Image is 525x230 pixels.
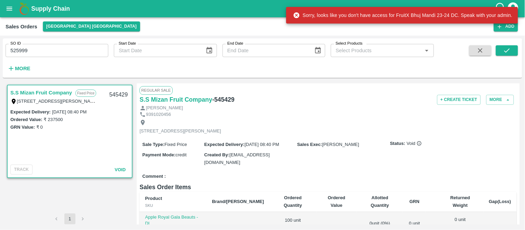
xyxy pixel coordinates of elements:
[223,44,309,57] input: End Date
[142,142,164,147] label: Sale Type :
[52,109,87,114] label: [DATE] 08:40 PM
[10,109,51,114] label: Expected Delivery :
[139,182,517,192] h6: Sales Order Items
[6,63,32,74] button: More
[175,152,187,157] span: credit
[227,41,243,46] label: End Date
[139,86,172,94] span: Regular Sale
[293,9,513,21] div: Sorry, looks like you don't have access for FruitX Bhuj Mandi 23-24 DC. Speak with your admin.
[489,199,511,204] b: Gap(Loss)
[6,44,108,57] input: Enter SO ID
[43,21,140,31] button: Select DC
[36,125,43,130] label: ₹ 0
[6,22,37,31] div: Sales Orders
[139,128,221,135] p: [STREET_ADDRESS][PERSON_NAME]
[75,90,96,97] p: Fixed Price
[204,152,229,157] label: Created By :
[486,95,514,105] button: More
[212,95,234,104] h6: - 545429
[142,152,175,157] label: Payment Mode :
[333,46,420,55] input: Select Products
[407,140,422,147] span: Void
[1,1,17,17] button: open drawer
[275,224,311,230] div: 1800 kgs (18kg/unit)
[31,4,495,13] a: Supply Chain
[328,195,345,208] b: Ordered Value
[31,5,70,12] b: Supply Chain
[10,88,72,97] a: S.S Mizan Fruit Company
[115,167,126,172] span: Void
[284,195,302,208] b: Ordered Quantity
[105,87,132,103] div: 545429
[507,1,519,16] div: account of current user
[17,2,31,16] img: logo
[371,195,389,208] b: Allotted Quantity
[212,199,264,204] b: Brand/[PERSON_NAME]
[495,2,507,15] div: customer-support
[204,142,244,147] label: Expected Delivery :
[146,105,183,111] p: [PERSON_NAME]
[245,142,279,147] span: [DATE] 08:40 PM
[336,41,363,46] label: Select Products
[10,41,21,46] label: SO ID
[450,195,470,208] b: Returned Weight
[437,95,481,105] button: + Create Ticket
[145,202,201,209] div: SKU
[17,98,99,104] label: [STREET_ADDRESS][PERSON_NAME]
[164,142,187,147] span: Fixed Price
[204,152,270,165] span: [EMAIL_ADDRESS][DOMAIN_NAME]
[142,173,166,180] label: Comment :
[297,142,322,147] label: Sales Exec :
[145,214,201,227] p: Apple Royal Gala Beauts - DI
[119,41,136,46] label: Start Date
[390,140,405,147] label: Status:
[322,142,359,147] span: [PERSON_NAME]
[139,95,212,104] a: S.S Mizan Fruit Company
[494,21,518,31] button: Add
[44,117,63,122] label: ₹ 237500
[409,199,419,204] b: GRN
[10,125,35,130] label: GRN Value:
[114,44,200,57] input: Start Date
[145,196,162,201] b: Product
[10,117,42,122] label: Ordered Value:
[146,111,171,118] p: 9391020456
[50,213,90,224] nav: pagination navigation
[443,223,478,229] div: 0 Kg
[203,44,216,57] button: Choose date
[64,213,75,224] button: page 1
[311,44,325,57] button: Choose date
[422,46,431,55] button: Open
[15,66,30,71] strong: More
